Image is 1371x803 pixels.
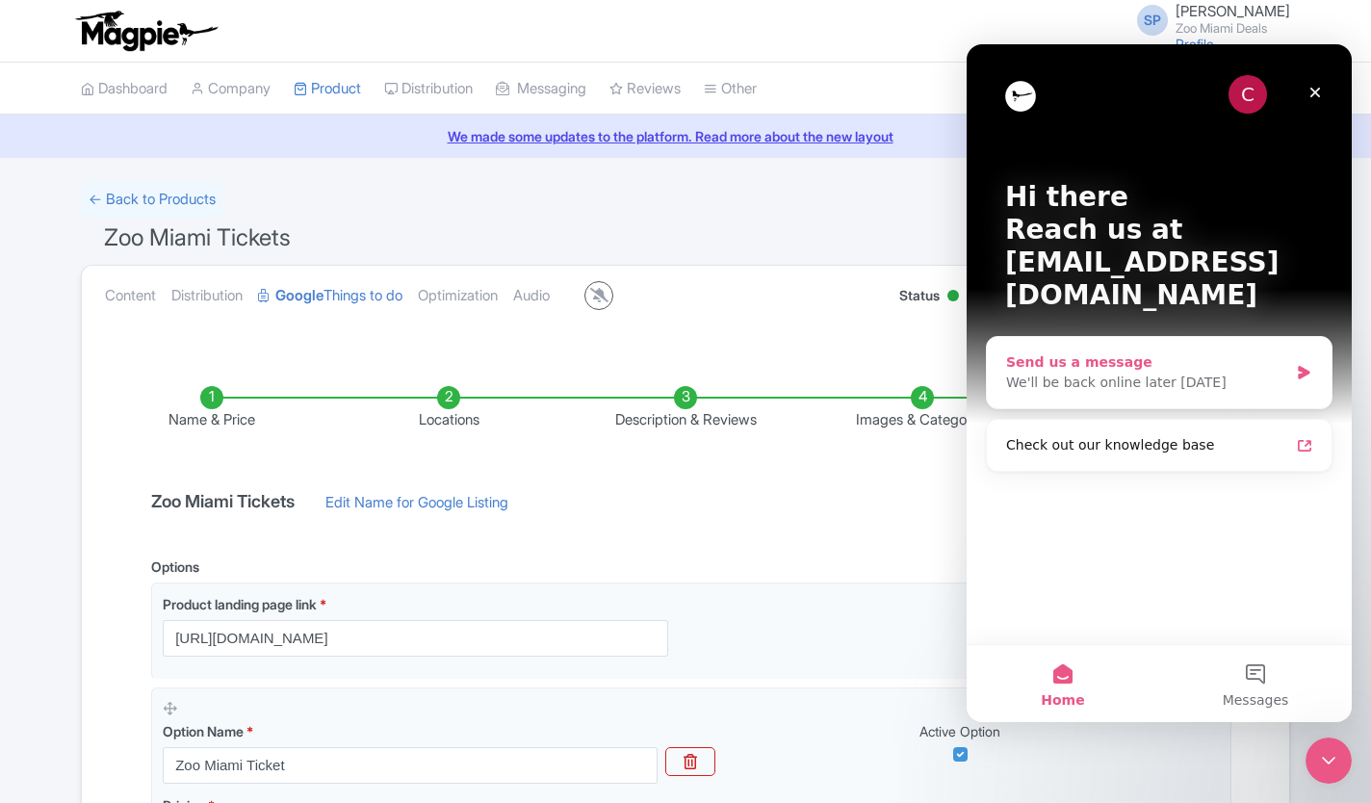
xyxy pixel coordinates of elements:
[93,386,330,431] li: Name & Price
[12,126,1359,146] a: We made some updates to the platform. Read more about the new layout
[513,266,550,326] a: Audio
[919,723,1000,739] span: Active Option
[151,557,199,577] div: Options
[163,620,668,657] input: Product landing page link
[899,285,940,305] span: Status
[258,266,402,326] a: GoogleThings to do
[704,63,757,116] a: Other
[275,285,323,307] strong: Google
[609,63,681,116] a: Reviews
[104,223,291,251] span: Zoo Miami Tickets
[163,747,658,784] input: Option Name
[944,282,963,312] div: Active
[1176,2,1290,20] span: [PERSON_NAME]
[171,266,243,326] a: Distribution
[105,266,156,326] a: Content
[71,10,220,52] img: logo-ab69f6fb50320c5b225c76a69d11143b.png
[1306,738,1352,784] iframe: Intercom live chat
[81,63,168,116] a: Dashboard
[567,386,804,431] li: Description & Reviews
[1137,5,1168,36] span: SP
[330,386,567,431] li: Locations
[496,63,586,116] a: Messaging
[163,723,244,739] span: Option Name
[1176,36,1214,52] a: Profile
[384,63,473,116] a: Distribution
[967,44,1352,722] iframe: Intercom live chat
[1176,22,1290,35] small: Zoo Miami Deals
[306,492,528,523] a: Edit Name for Google Listing
[1125,4,1290,35] a: SP [PERSON_NAME] Zoo Miami Deals
[140,492,306,511] h4: Zoo Miami Tickets
[804,386,1041,431] li: Images & Categories
[163,596,317,612] span: Product landing page link
[294,63,361,116] a: Product
[418,266,498,326] a: Optimization
[191,63,271,116] a: Company
[81,181,223,219] a: ← Back to Products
